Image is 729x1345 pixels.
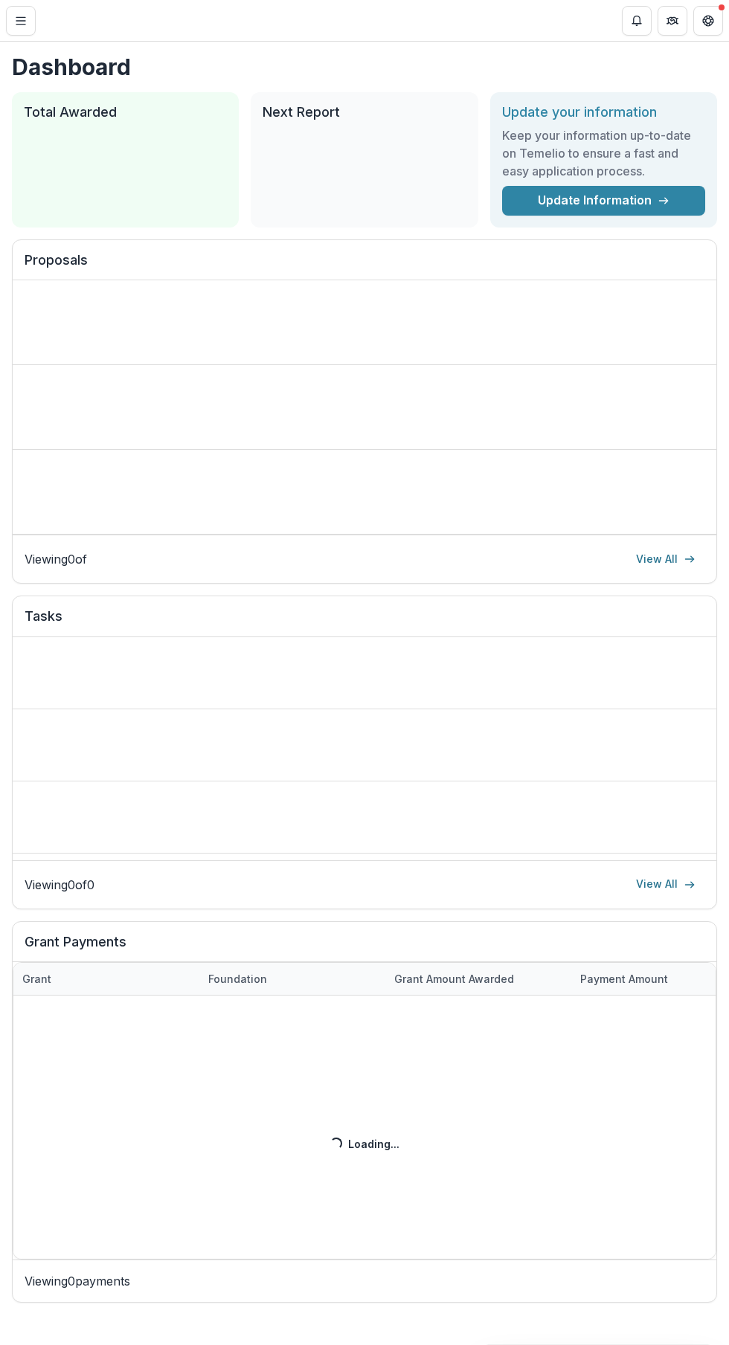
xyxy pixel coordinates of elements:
a: View All [627,873,704,897]
button: Notifications [622,6,652,36]
h2: Grant Payments [25,934,704,962]
button: Toggle Menu [6,6,36,36]
p: Viewing 0 payments [25,1272,704,1290]
h2: Next Report [263,104,466,120]
p: Viewing 0 of [25,550,87,568]
h3: Keep your information up-to-date on Temelio to ensure a fast and easy application process. [502,126,705,180]
button: Get Help [693,6,723,36]
h2: Total Awarded [24,104,227,120]
a: Update Information [502,186,705,216]
a: View All [627,547,704,571]
h2: Update your information [502,104,705,120]
h2: Tasks [25,608,704,636]
h2: Proposals [25,252,704,280]
h1: Dashboard [12,54,717,80]
p: Viewing 0 of 0 [25,876,94,894]
button: Partners [658,6,687,36]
